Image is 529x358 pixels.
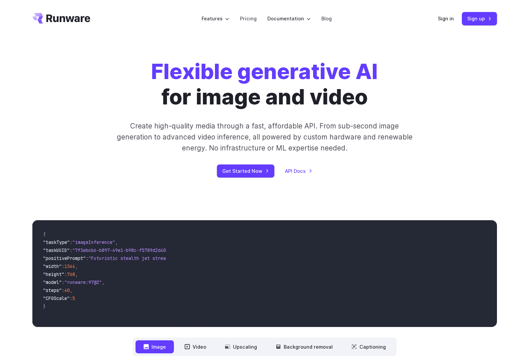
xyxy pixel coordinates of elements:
[72,295,75,301] span: 5
[70,247,72,253] span: :
[62,279,64,285] span: :
[43,271,64,277] span: "height"
[267,15,311,22] label: Documentation
[64,287,70,293] span: 40
[321,15,332,22] a: Blog
[70,287,72,293] span: ,
[202,15,229,22] label: Features
[343,340,394,353] button: Captioning
[43,279,62,285] span: "model"
[462,12,497,25] a: Sign up
[62,263,64,269] span: :
[102,279,104,285] span: ,
[64,263,75,269] span: 1344
[88,255,331,261] span: "Futuristic stealth jet streaking through a neon-lit cityscape with glowing purple exhaust"
[43,263,62,269] span: "width"
[62,287,64,293] span: :
[43,295,70,301] span: "CFGScale"
[177,340,214,353] button: Video
[217,164,274,177] a: Get Started Now
[151,59,378,110] h1: for image and video
[43,239,70,245] span: "taskType"
[67,271,75,277] span: 768
[32,13,90,24] a: Go to /
[64,271,67,277] span: :
[438,15,454,22] a: Sign in
[217,340,265,353] button: Upscaling
[285,167,312,175] a: API Docs
[75,263,78,269] span: ,
[43,231,46,237] span: {
[43,287,62,293] span: "steps"
[75,271,78,277] span: ,
[43,247,70,253] span: "taskUUID"
[70,239,72,245] span: :
[86,255,88,261] span: :
[116,120,413,154] p: Create high-quality media through a fast, affordable API. From sub-second image generation to adv...
[43,255,86,261] span: "positivePrompt"
[72,247,174,253] span: "7f3ebcb6-b897-49e1-b98c-f5789d2d40d7"
[240,15,257,22] a: Pricing
[115,239,118,245] span: ,
[151,58,378,84] strong: Flexible generative AI
[43,303,46,309] span: }
[72,239,115,245] span: "imageInference"
[70,295,72,301] span: :
[64,279,102,285] span: "runware:97@2"
[136,340,174,353] button: Image
[268,340,341,353] button: Background removal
